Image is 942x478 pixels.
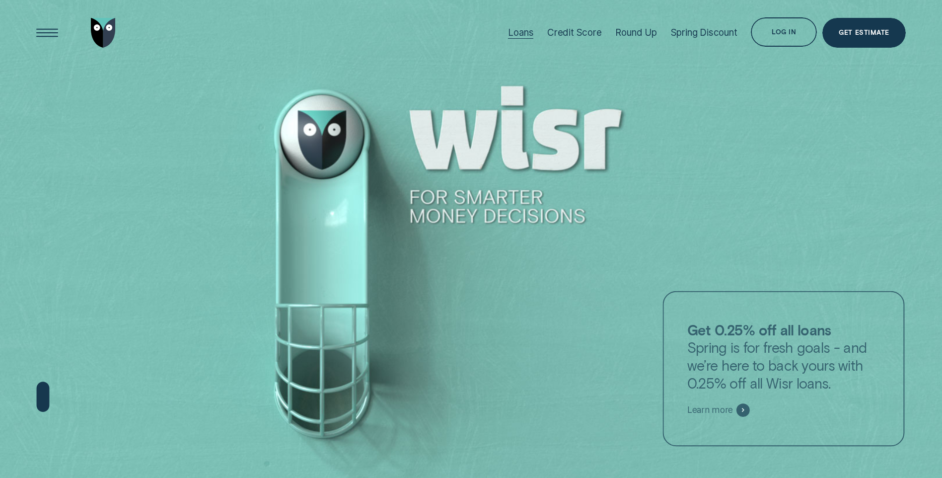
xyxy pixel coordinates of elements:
[687,321,831,338] strong: Get 0.25% off all loans
[687,321,880,392] p: Spring is for fresh goals - and we’re here to back yours with 0.25% off all Wisr loans.
[671,27,737,38] div: Spring Discount
[32,18,62,48] button: Open Menu
[751,17,817,47] button: Log in
[91,18,116,48] img: Wisr
[662,291,904,447] a: Get 0.25% off all loansSpring is for fresh goals - and we’re here to back yours with 0.25% off al...
[687,405,732,416] span: Learn more
[615,27,657,38] div: Round Up
[822,18,906,48] a: Get Estimate
[547,27,602,38] div: Credit Score
[508,27,533,38] div: Loans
